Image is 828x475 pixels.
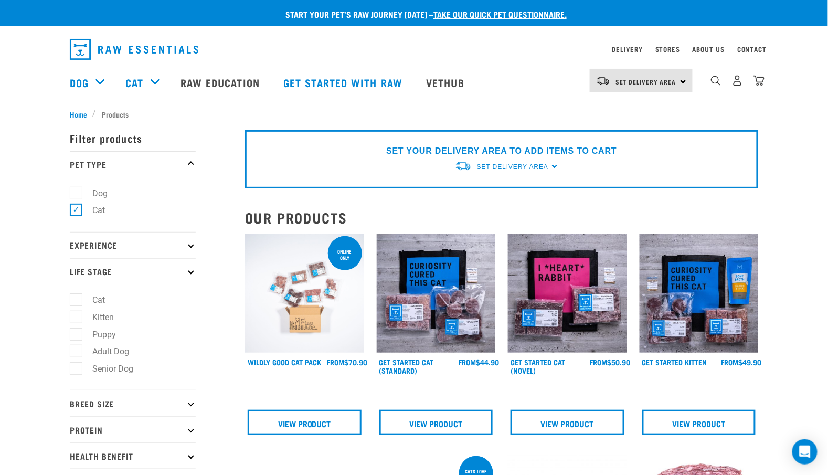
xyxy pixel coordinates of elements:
a: Wildly Good Cat Pack [248,360,321,364]
p: SET YOUR DELIVERY AREA TO ADD ITEMS TO CART [386,145,617,157]
a: Stores [655,47,680,51]
a: Get started with Raw [273,61,416,103]
img: Raw Essentials Logo [70,39,198,60]
span: FROM [721,360,739,364]
a: Home [70,109,93,120]
a: take our quick pet questionnaire. [433,12,567,16]
h2: Our Products [245,209,758,226]
div: Open Intercom Messenger [792,439,818,465]
span: FROM [459,360,476,364]
img: van-moving.png [455,161,472,172]
label: Cat [76,293,109,307]
a: Cat [125,75,143,90]
a: Get Started Kitten [642,360,707,364]
a: Delivery [612,47,643,51]
span: Home [70,109,87,120]
label: Dog [76,187,112,200]
nav: breadcrumbs [70,109,758,120]
img: Cat 0 2sec [245,234,364,353]
img: user.png [732,75,743,86]
div: $49.90 [721,358,762,366]
img: home-icon@2x.png [753,75,765,86]
a: Vethub [416,61,477,103]
a: Raw Education [170,61,273,103]
span: Set Delivery Area [477,163,548,171]
label: Senior Dog [76,362,137,375]
div: $44.90 [459,358,499,366]
a: Get Started Cat (Novel) [511,360,565,372]
img: NSP Kitten Update [640,234,759,353]
div: $70.90 [327,358,368,366]
img: Assortment Of Raw Essential Products For Cats Including, Blue And Black Tote Bag With "Curiosity ... [377,234,496,353]
img: home-icon-1@2x.png [711,76,721,86]
img: van-moving.png [596,76,610,86]
p: Filter products [70,125,196,151]
span: FROM [590,360,608,364]
label: Kitten [76,311,118,324]
p: Pet Type [70,151,196,177]
p: Health Benefit [70,442,196,469]
p: Life Stage [70,258,196,284]
a: Dog [70,75,89,90]
label: Puppy [76,328,120,341]
p: Experience [70,232,196,258]
label: Cat [76,204,109,217]
p: Protein [70,416,196,442]
a: View Product [511,410,624,435]
label: Adult Dog [76,345,133,358]
img: Assortment Of Raw Essential Products For Cats Including, Pink And Black Tote Bag With "I *Heart* ... [508,234,627,353]
span: FROM [327,360,345,364]
nav: dropdown navigation [61,35,767,64]
p: Breed Size [70,390,196,416]
a: Get Started Cat (Standard) [379,360,434,372]
div: ONLINE ONLY [328,244,362,266]
a: About Us [693,47,725,51]
span: Set Delivery Area [615,80,676,83]
a: View Product [379,410,493,435]
a: View Product [248,410,362,435]
a: Contact [737,47,767,51]
a: View Product [642,410,756,435]
div: $50.90 [590,358,631,366]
